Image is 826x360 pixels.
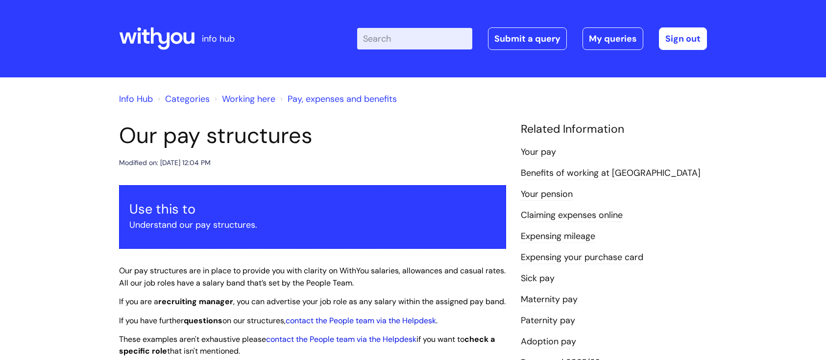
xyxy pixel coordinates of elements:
[521,314,575,327] a: Paternity pay
[659,27,707,50] a: Sign out
[119,122,506,149] h1: Our pay structures
[357,28,472,49] input: Search
[155,91,210,107] li: Solution home
[521,122,707,136] h4: Related Information
[158,296,233,307] strong: recruiting manager
[278,91,397,107] li: Pay, expenses and benefits
[521,336,576,348] a: Adoption pay
[184,315,222,326] strong: questions
[202,31,235,47] p: info hub
[212,91,275,107] li: Working here
[119,334,495,357] span: These examples aren't exhaustive please if you want to that isn't mentioned.
[119,265,506,288] span: Our pay structures are in place to provide you with clarity on WithYou salaries, allowances and c...
[222,93,275,105] a: Working here
[129,217,496,233] p: Understand our pay structures.
[521,188,573,201] a: Your pension
[583,27,643,50] a: My queries
[521,167,701,180] a: Benefits of working at [GEOGRAPHIC_DATA]
[357,27,707,50] div: | -
[266,334,416,344] a: contact the People team via the Helpdesk
[165,93,210,105] a: Categories
[119,93,153,105] a: Info Hub
[129,201,496,217] h3: Use this to
[119,157,211,169] div: Modified on: [DATE] 12:04 PM
[521,272,555,285] a: Sick pay
[521,230,595,243] a: Expensing mileage
[119,296,506,307] span: If you are a , you can advertise your job role as any salary within the assigned pay band.
[488,27,567,50] a: Submit a query
[288,93,397,105] a: Pay, expenses and benefits
[521,146,556,159] a: Your pay
[521,293,578,306] a: Maternity pay
[286,315,436,326] a: contact the People team via the Helpdesk
[119,315,437,326] span: If you have further on our structures, .
[521,209,623,222] a: Claiming expenses online
[521,251,643,264] a: Expensing your purchase card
